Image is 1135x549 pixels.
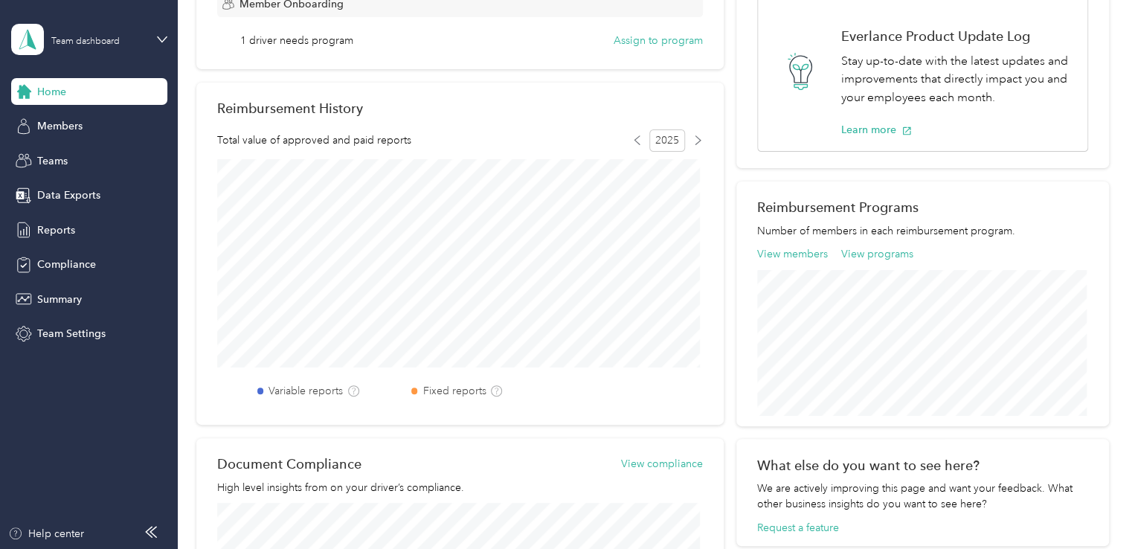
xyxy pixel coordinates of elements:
span: Members [37,118,83,134]
h2: Reimbursement Programs [757,199,1088,215]
span: Teams [37,153,68,169]
label: Variable reports [269,383,343,399]
span: Home [37,84,66,100]
h2: Document Compliance [217,456,361,472]
span: Total value of approved and paid reports [217,132,411,148]
label: Fixed reports [422,383,486,399]
button: Assign to program [614,33,703,48]
button: View compliance [621,456,703,472]
span: 2025 [649,129,685,152]
p: High level insights from on your driver’s compliance. [217,480,703,495]
button: Learn more [841,122,912,138]
p: Number of members in each reimbursement program. [757,223,1088,239]
button: View programs [841,246,913,262]
span: Compliance [37,257,96,272]
h1: Everlance Product Update Log [841,28,1072,44]
span: Team Settings [37,326,106,341]
div: What else do you want to see here? [757,457,1088,473]
button: Request a feature [757,520,839,536]
button: Help center [8,526,84,542]
h2: Reimbursement History [217,100,363,116]
span: Data Exports [37,187,100,203]
p: Stay up-to-date with the latest updates and improvements that directly impact you and your employ... [841,52,1072,107]
button: View members [757,246,828,262]
div: Team dashboard [51,37,120,46]
div: We are actively improving this page and want your feedback. What other business insights do you w... [757,481,1088,512]
span: Reports [37,222,75,238]
span: Summary [37,292,82,307]
span: 1 driver needs program [240,33,353,48]
iframe: Everlance-gr Chat Button Frame [1052,466,1135,549]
